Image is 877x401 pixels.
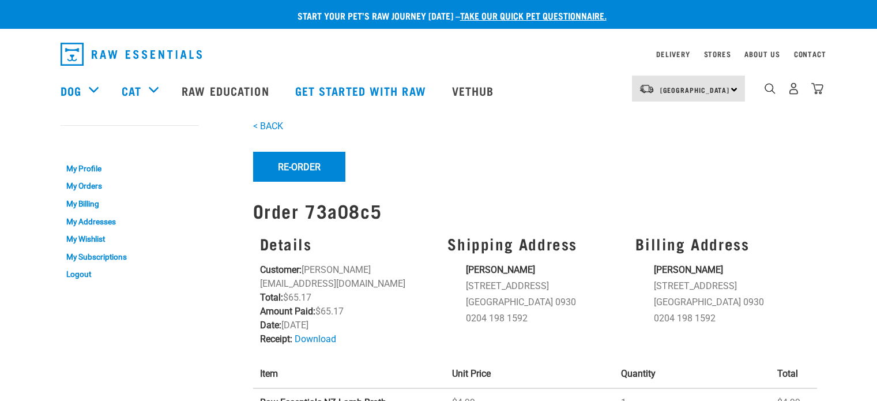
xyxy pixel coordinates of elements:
a: Vethub [441,68,509,114]
a: My Billing [61,195,199,213]
li: [STREET_ADDRESS] [654,279,810,293]
span: [GEOGRAPHIC_DATA] [660,88,730,92]
a: Get started with Raw [284,68,441,114]
th: Total [770,360,816,388]
a: Raw Education [170,68,283,114]
strong: Date: [260,320,281,331]
li: [GEOGRAPHIC_DATA] 0930 [654,295,810,309]
img: van-moving.png [639,84,654,94]
li: [GEOGRAPHIC_DATA] 0930 [466,295,622,309]
a: Contact [794,52,826,56]
img: home-icon-1@2x.png [765,83,776,94]
a: take our quick pet questionnaire. [460,13,607,18]
a: My Account [61,137,116,142]
h3: Shipping Address [447,235,622,253]
h3: Details [260,235,434,253]
button: Re-Order [253,152,345,182]
a: My Profile [61,160,199,178]
li: [STREET_ADDRESS] [466,279,622,293]
a: Download [295,333,336,344]
strong: Total: [260,292,283,303]
img: user.png [788,83,800,95]
a: < BACK [253,121,283,132]
h3: Billing Address [635,235,810,253]
h1: Order 73a08c5 [253,200,817,221]
th: Item [253,360,446,388]
li: 0204 198 1592 [654,312,810,325]
a: Delivery [656,52,690,56]
img: Raw Essentials Logo [61,43,202,66]
th: Unit Price [445,360,614,388]
strong: [PERSON_NAME] [466,264,535,275]
a: Cat [122,82,141,99]
a: About Us [744,52,780,56]
a: My Subscriptions [61,248,199,266]
th: Quantity [614,360,770,388]
a: Dog [61,82,81,99]
strong: Receipt: [260,333,292,344]
strong: [PERSON_NAME] [654,264,723,275]
div: [PERSON_NAME][EMAIL_ADDRESS][DOMAIN_NAME] $65.17 $65.17 [DATE] [253,228,441,353]
nav: dropdown navigation [51,38,826,70]
a: Logout [61,265,199,283]
img: home-icon@2x.png [811,83,823,95]
a: My Orders [61,178,199,196]
a: My Addresses [61,213,199,231]
a: Stores [704,52,731,56]
strong: Amount Paid: [260,306,315,317]
strong: Customer: [260,264,302,275]
li: 0204 198 1592 [466,312,622,325]
a: My Wishlist [61,230,199,248]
